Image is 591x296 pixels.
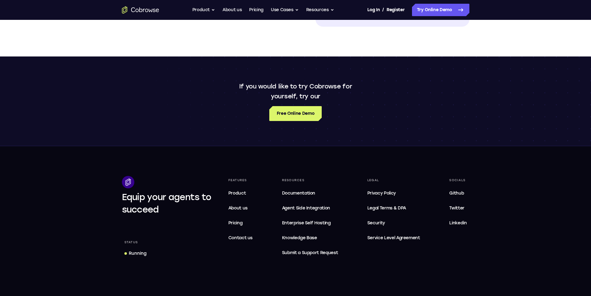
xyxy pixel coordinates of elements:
span: Service Level Agreement [367,234,420,242]
div: Legal [365,176,423,185]
span: / [382,6,384,14]
span: Product [228,191,246,196]
a: Go to the home page [122,6,159,14]
a: Linkedin [447,217,469,229]
a: Github [447,187,469,200]
a: Running [122,248,149,259]
a: Product [226,187,255,200]
a: Free Online Demo [269,106,322,121]
span: Knowledge Base [282,235,317,240]
a: Service Level Agreement [365,232,423,244]
button: Use Cases [271,4,299,16]
span: Contact us [228,235,253,240]
a: Knowledge Base [280,232,341,244]
span: Privacy Policy [367,191,396,196]
a: Contact us [226,232,255,244]
a: Enterprise Self Hosting [280,217,341,229]
span: Enterprise Self Hosting [282,219,338,227]
a: Submit a Support Request [280,247,341,259]
a: Legal Terms & DPA [365,202,423,214]
a: Log In [367,4,380,16]
span: Twitter [449,205,464,211]
span: Equip your agents to succeed [122,192,212,215]
div: Resources [280,176,341,185]
a: Security [365,217,423,229]
div: Status [122,238,141,247]
p: If you would like to try Cobrowse for yourself, try our [236,81,355,101]
span: Agent Side Integration [282,204,338,212]
span: Submit a Support Request [282,249,338,257]
span: About us [228,205,248,211]
div: Socials [447,176,469,185]
a: About us [222,4,242,16]
span: Github [449,191,464,196]
span: Legal Terms & DPA [367,205,406,211]
a: Pricing [226,217,255,229]
button: Resources [306,4,334,16]
a: Register [387,4,405,16]
a: Agent Side Integration [280,202,341,214]
a: Twitter [447,202,469,214]
a: Privacy Policy [365,187,423,200]
a: Pricing [249,4,263,16]
button: Product [192,4,215,16]
a: Documentation [280,187,341,200]
div: Features [226,176,255,185]
div: Running [129,250,146,257]
span: Documentation [282,191,315,196]
span: Linkedin [449,220,467,226]
span: Pricing [228,220,243,226]
a: About us [226,202,255,214]
span: Security [367,220,385,226]
a: Try Online Demo [412,4,469,16]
